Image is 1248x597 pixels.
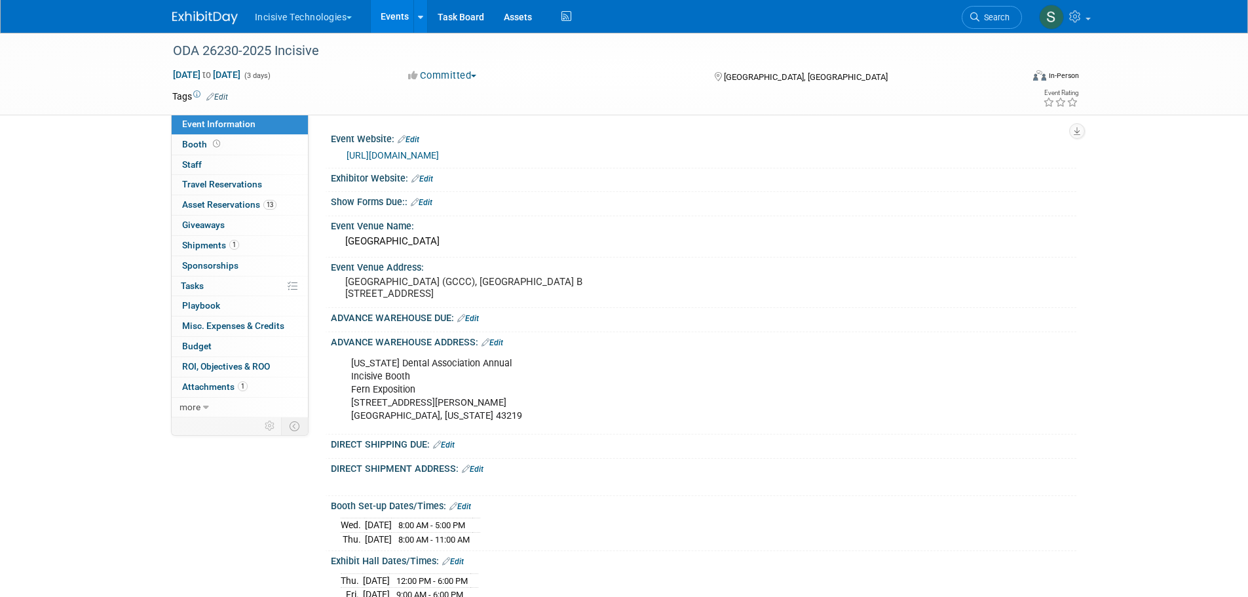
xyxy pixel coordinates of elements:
[398,520,465,530] span: 8:00 AM - 5:00 PM
[263,200,276,210] span: 13
[181,280,204,291] span: Tasks
[172,115,308,134] a: Event Information
[962,6,1022,29] a: Search
[182,179,262,189] span: Travel Reservations
[172,377,308,397] a: Attachments1
[1043,90,1078,96] div: Event Rating
[281,417,308,434] td: Toggle Event Tabs
[182,139,223,149] span: Booth
[182,341,212,351] span: Budget
[182,381,248,392] span: Attachments
[331,192,1076,209] div: Show Forms Due::
[172,256,308,276] a: Sponsorships
[182,320,284,331] span: Misc. Expenses & Credits
[347,150,439,161] a: [URL][DOMAIN_NAME]
[449,502,471,511] a: Edit
[331,551,1076,568] div: Exhibit Hall Dates/Times:
[363,573,390,588] td: [DATE]
[345,276,627,299] pre: [GEOGRAPHIC_DATA] (GCCC), [GEOGRAPHIC_DATA] B [STREET_ADDRESS]
[172,195,308,215] a: Asset Reservations13
[172,337,308,356] a: Budget
[182,119,255,129] span: Event Information
[331,434,1076,452] div: DIRECT SHIPPING DUE:
[1039,5,1064,29] img: Samantha Meyers
[182,361,270,372] span: ROI, Objectives & ROO
[1033,70,1046,81] img: Format-Inperson.png
[182,240,239,250] span: Shipments
[172,357,308,377] a: ROI, Objectives & ROO
[331,459,1076,476] div: DIRECT SHIPMENT ADDRESS:
[341,231,1067,252] div: [GEOGRAPHIC_DATA]
[341,573,363,588] td: Thu.
[482,338,503,347] a: Edit
[398,535,470,545] span: 8:00 AM - 11:00 AM
[172,216,308,235] a: Giveaways
[172,11,238,24] img: ExhibitDay
[182,260,238,271] span: Sponsorships
[331,308,1076,325] div: ADVANCE WAREHOUSE DUE:
[365,518,392,533] td: [DATE]
[341,532,365,546] td: Thu.
[238,381,248,391] span: 1
[210,139,223,149] span: Booth not reserved yet
[342,351,932,429] div: [US_STATE] Dental Association Annual Incisive Booth Fern Exposition [STREET_ADDRESS][PERSON_NAME]...
[243,71,271,80] span: (3 days)
[172,236,308,256] a: Shipments1
[365,532,392,546] td: [DATE]
[172,296,308,316] a: Playbook
[182,159,202,170] span: Staff
[396,576,468,586] span: 12:00 PM - 6:00 PM
[206,92,228,102] a: Edit
[457,314,479,323] a: Edit
[724,72,888,82] span: [GEOGRAPHIC_DATA], [GEOGRAPHIC_DATA]
[182,220,225,230] span: Giveaways
[172,398,308,417] a: more
[172,135,308,155] a: Booth
[341,518,365,533] td: Wed.
[398,135,419,144] a: Edit
[182,300,220,311] span: Playbook
[180,402,200,412] span: more
[411,198,432,207] a: Edit
[168,39,1002,63] div: ODA 26230-2025 Incisive
[945,68,1080,88] div: Event Format
[182,199,276,210] span: Asset Reservations
[411,174,433,183] a: Edit
[229,240,239,250] span: 1
[331,332,1076,349] div: ADVANCE WAREHOUSE ADDRESS:
[172,317,308,336] a: Misc. Expenses & Credits
[1048,71,1079,81] div: In-Person
[404,69,482,83] button: Committed
[442,557,464,566] a: Edit
[331,168,1076,185] div: Exhibitor Website:
[172,90,228,103] td: Tags
[172,69,241,81] span: [DATE] [DATE]
[331,258,1076,274] div: Event Venue Address:
[172,175,308,195] a: Travel Reservations
[259,417,282,434] td: Personalize Event Tab Strip
[331,216,1076,233] div: Event Venue Name:
[462,465,483,474] a: Edit
[433,440,455,450] a: Edit
[172,155,308,175] a: Staff
[331,496,1076,513] div: Booth Set-up Dates/Times:
[172,277,308,296] a: Tasks
[331,129,1076,146] div: Event Website:
[979,12,1010,22] span: Search
[200,69,213,80] span: to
